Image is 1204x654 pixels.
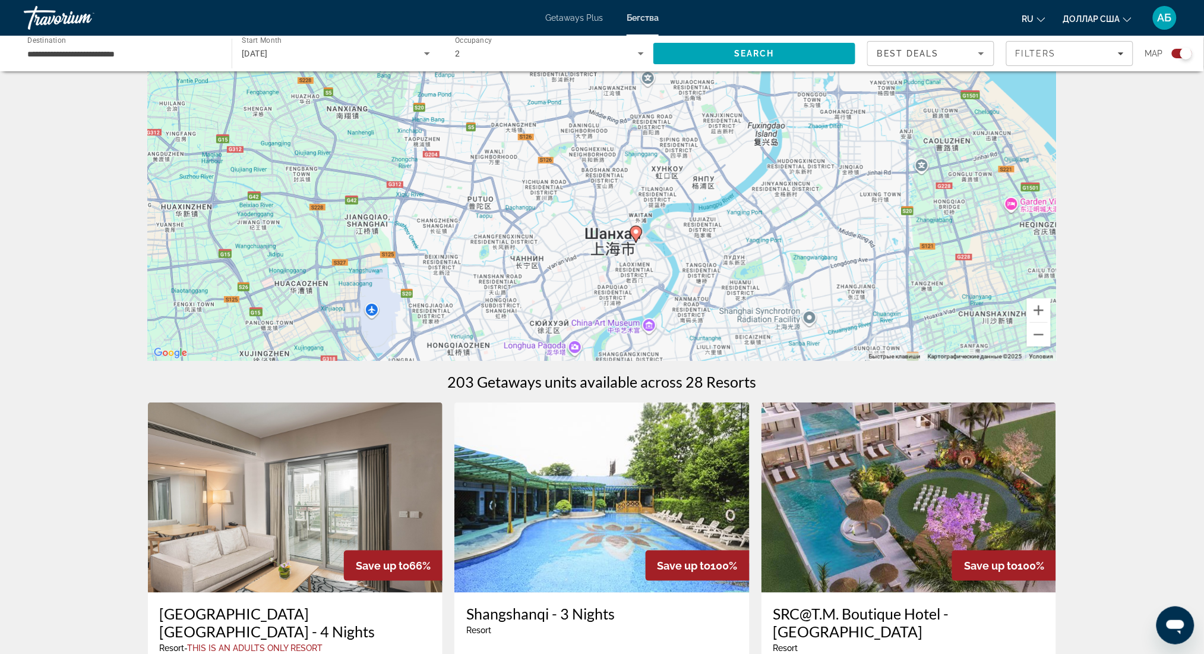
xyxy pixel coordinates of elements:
font: доллар США [1063,14,1120,24]
a: Getaways Plus [545,13,603,23]
span: Картографические данные ©2025 [928,353,1022,360]
span: - [185,643,188,653]
span: 2 [455,49,460,58]
button: Быстрые клавиши [869,353,921,361]
span: Map [1145,45,1163,62]
span: Best Deals [877,49,939,58]
span: [DATE] [242,49,268,58]
span: Destination [27,36,66,45]
span: Start Month [242,37,282,45]
button: Изменить язык [1022,10,1045,27]
a: Условия (ссылка откроется в новой вкладке) [1029,353,1053,360]
iframe: Кнопка запуска окна обмена сообщениями [1156,606,1194,644]
button: Меню пользователя [1149,5,1180,30]
button: Filters [1006,41,1133,66]
span: Resort [160,643,185,653]
a: [GEOGRAPHIC_DATA] [GEOGRAPHIC_DATA] - 4 Nights [160,605,431,640]
h1: 203 Getaways units available across 28 Resorts [448,373,757,391]
img: Riverdale Residence Xintiandi - 4 Nights [148,403,443,593]
font: ru [1022,14,1034,24]
img: Shangshanqi - 3 Nights [454,403,750,593]
a: Shangshanqi - 3 Nights [466,605,738,622]
a: SRC@T.M. Boutique Hotel - [GEOGRAPHIC_DATA] [773,605,1045,640]
span: Filters [1016,49,1056,58]
font: АБ [1158,11,1172,24]
span: This is an adults only resort [188,643,323,653]
mat-select: Sort by [877,46,984,61]
span: Save up to [964,559,1017,572]
button: Изменить валюту [1063,10,1132,27]
input: Select destination [27,47,216,61]
span: Resort [773,643,798,653]
img: Google [151,345,190,361]
div: 66% [344,551,443,581]
a: Бегства [627,13,659,23]
span: Resort [466,625,491,635]
button: Увеличить [1027,298,1051,322]
span: Save up to [658,559,711,572]
button: Search [653,43,855,64]
span: Save up to [356,559,409,572]
a: Открыть эту область в Google Картах (в новом окне) [151,345,190,361]
div: 100% [646,551,750,581]
button: Уменьшить [1027,323,1051,347]
img: SRC@T.M. Boutique Hotel - Hainan [761,403,1057,593]
span: Occupancy [455,37,492,45]
span: Search [734,49,775,58]
div: 100% [952,551,1056,581]
a: Травориум [24,2,143,33]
